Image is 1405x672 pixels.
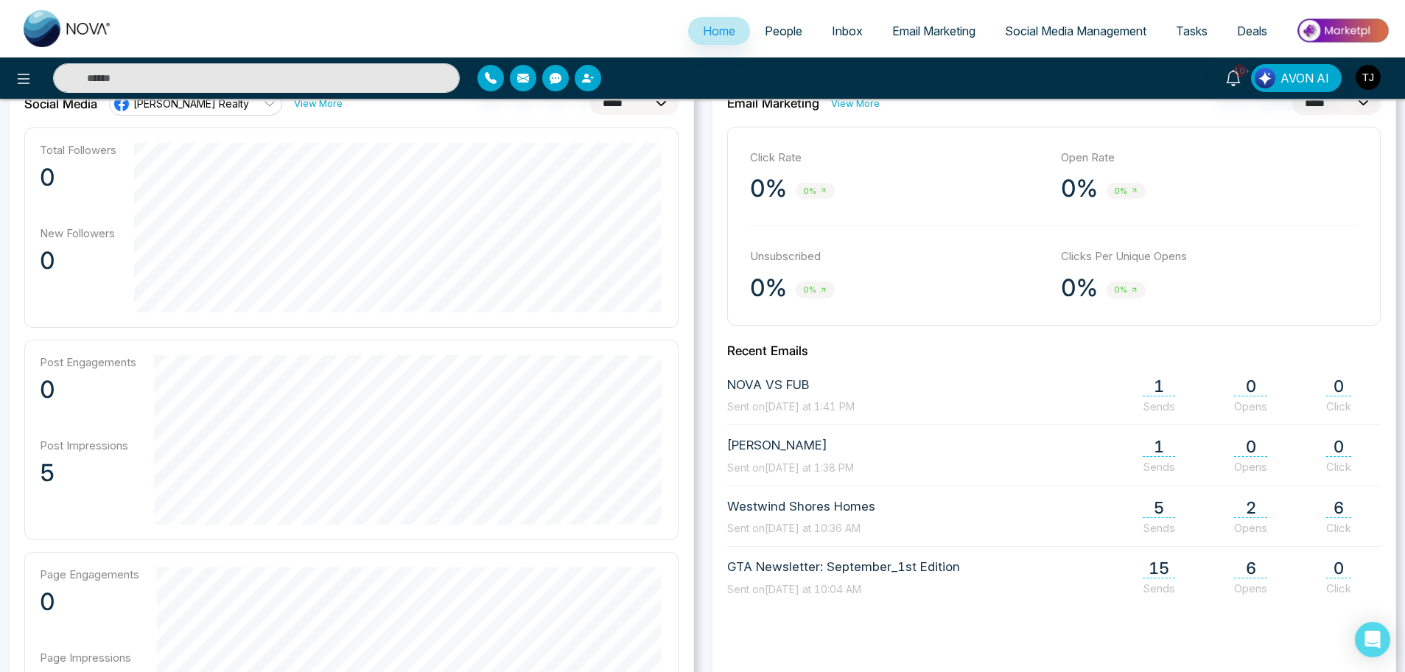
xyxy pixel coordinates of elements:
span: 1 [1143,437,1175,457]
a: Home [688,17,750,45]
a: Tasks [1161,17,1222,45]
img: Nova CRM Logo [24,10,112,47]
span: GTA Newsletter: September_1st Edition [727,558,960,577]
p: Click Rate [750,150,1047,167]
p: 0 [40,163,116,192]
span: Sent on [DATE] at 10:36 AM [727,522,861,534]
h2: Recent Emails [727,343,1381,358]
a: View More [831,97,880,111]
a: Inbox [817,17,877,45]
p: Page Impressions [40,651,139,665]
span: Tasks [1176,24,1208,38]
p: Post Engagements [40,355,136,369]
a: Deals [1222,17,1282,45]
span: Click [1326,521,1351,535]
a: View More [294,97,343,111]
span: 0% [796,281,835,298]
p: New Followers [40,226,116,240]
p: Total Followers [40,143,116,157]
a: Email Marketing [877,17,990,45]
p: 0 [40,246,116,276]
span: 6 [1234,559,1267,578]
span: 0% [1107,281,1146,298]
span: Click [1326,581,1351,595]
span: 1 [1143,377,1175,396]
p: 0 [40,587,139,617]
span: 5 [1143,498,1175,518]
span: Email Marketing [892,24,975,38]
img: Lead Flow [1255,68,1275,88]
a: People [750,17,817,45]
span: Sends [1143,460,1175,474]
p: Unsubscribed [750,248,1047,265]
span: Home [703,24,735,38]
span: 0 [1234,437,1267,457]
span: Opens [1234,399,1267,413]
p: Open Rate [1061,150,1358,167]
span: Sent on [DATE] at 1:38 PM [727,461,854,474]
p: 5 [40,458,136,488]
span: Social Media Management [1005,24,1146,38]
p: Post Impressions [40,438,136,452]
span: 0% [1107,183,1146,200]
span: Opens [1234,581,1267,595]
p: 0% [750,273,787,303]
span: 6 [1326,498,1351,518]
span: 10+ [1233,64,1247,77]
span: Deals [1237,24,1267,38]
p: 0 [40,375,136,405]
span: [PERSON_NAME] [727,436,854,455]
button: AVON AI [1251,64,1342,92]
span: [PERSON_NAME] Realty [133,97,249,111]
img: Market-place.gif [1289,14,1396,47]
p: 0% [750,174,787,203]
span: Opens [1234,521,1267,535]
span: Sent on [DATE] at 10:04 AM [727,583,861,595]
img: User Avatar [1356,65,1381,90]
span: 0 [1326,437,1351,457]
a: 10+ [1216,64,1251,90]
span: Sent on [DATE] at 1:41 PM [727,400,855,413]
span: Westwind Shores Homes [727,497,875,517]
a: Social Media Management [990,17,1161,45]
span: 0 [1326,559,1351,578]
span: NOVA VS FUB [727,376,855,395]
span: AVON AI [1280,69,1329,87]
span: Sends [1143,581,1175,595]
p: Page Engagements [40,567,139,581]
span: People [765,24,802,38]
h2: Social Media [24,97,97,111]
span: Click [1326,460,1351,474]
span: Sends [1143,521,1175,535]
span: Sends [1143,399,1175,413]
p: Clicks Per Unique Opens [1061,248,1358,265]
p: 0% [1061,174,1098,203]
span: Opens [1234,460,1267,474]
span: 0% [796,183,835,200]
span: 15 [1143,559,1175,578]
div: Open Intercom Messenger [1355,622,1390,657]
span: 0 [1234,377,1267,396]
span: Click [1326,399,1351,413]
span: 0 [1326,377,1351,396]
span: 2 [1234,498,1267,518]
h2: Email Marketing [727,96,819,111]
span: Inbox [832,24,863,38]
p: 0% [1061,273,1098,303]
